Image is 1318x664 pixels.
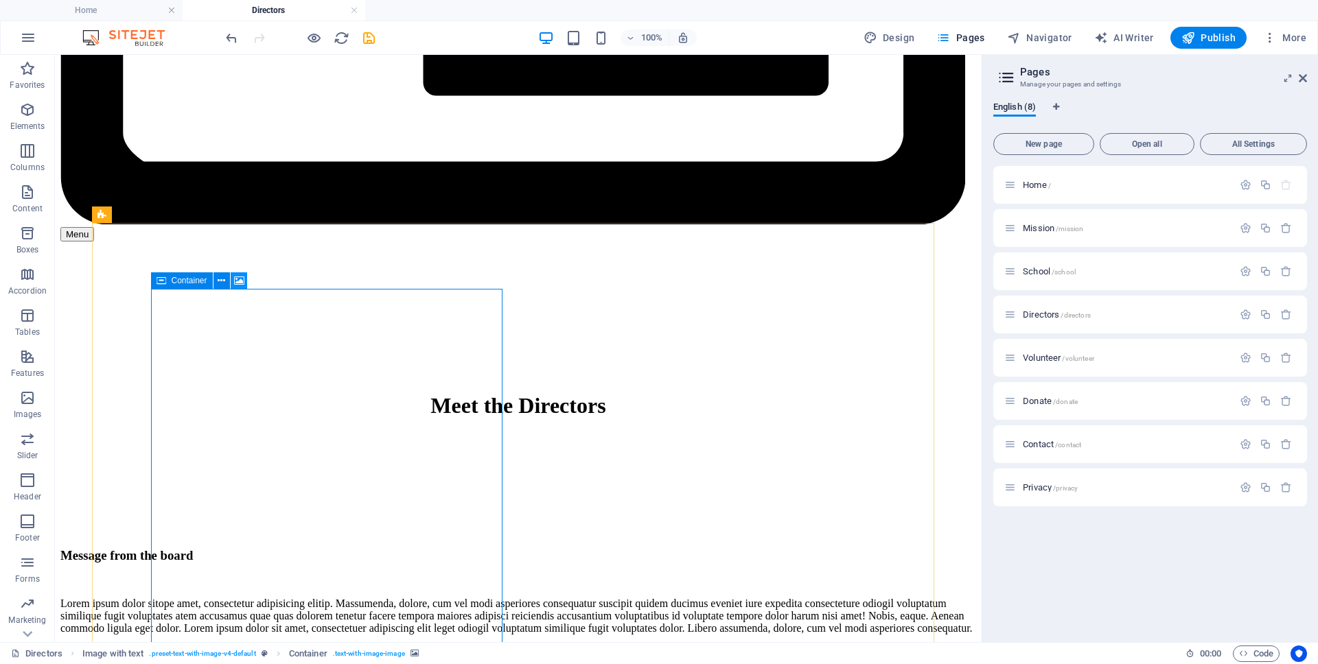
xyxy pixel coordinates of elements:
[1240,222,1251,234] div: Settings
[858,27,921,49] button: Design
[1052,268,1076,276] span: /school
[172,276,207,285] span: Container
[1291,645,1307,662] button: Usercentrics
[360,29,377,46] button: save
[1233,645,1280,662] button: Code
[931,27,990,49] button: Pages
[1280,438,1292,450] div: Remove
[8,285,47,296] p: Accordion
[223,29,240,46] button: undo
[1260,438,1271,450] div: Duplicate
[864,31,915,45] span: Design
[15,327,40,337] p: Tables
[1023,396,1078,406] span: Click to open page
[1280,222,1292,234] div: Remove
[1280,395,1292,407] div: Remove
[1260,265,1271,277] div: Duplicate
[14,491,41,502] p: Header
[1048,182,1051,189] span: /
[1056,225,1083,233] span: /mission
[1280,482,1292,493] div: Remove
[1019,310,1233,319] div: Directors/directors
[1240,395,1251,407] div: Settings
[1258,27,1312,49] button: More
[82,645,419,662] nav: breadcrumb
[1239,645,1273,662] span: Code
[1240,438,1251,450] div: Settings
[1023,353,1094,363] span: Click to open page
[1280,265,1292,277] div: Remove
[1206,140,1301,148] span: All Settings
[1023,223,1083,233] span: Click to open page
[262,650,268,657] i: This element is a customizable preset
[1089,27,1159,49] button: AI Writer
[1023,266,1076,276] span: Click to open page
[1240,482,1251,493] div: Settings
[10,162,45,173] p: Columns
[334,30,349,46] i: Reload page
[1170,27,1247,49] button: Publish
[1200,645,1221,662] span: 00 00
[305,29,322,46] button: Click here to leave preview mode and continue editing
[82,645,143,662] span: Click to select. Double-click to edit
[641,29,663,46] h6: 100%
[183,3,365,18] h4: Directors
[1181,31,1236,45] span: Publish
[1240,265,1251,277] div: Settings
[17,450,38,461] p: Slider
[993,102,1307,128] div: Language Tabs
[1094,31,1154,45] span: AI Writer
[1240,179,1251,191] div: Settings
[1053,484,1078,492] span: /privacy
[1019,224,1233,233] div: Mission/mission
[1023,439,1081,449] span: Click to open page
[361,30,377,46] i: Save (Ctrl+S)
[936,31,984,45] span: Pages
[1007,31,1072,45] span: Navigator
[1019,440,1233,449] div: Contact/contact
[1260,309,1271,320] div: Duplicate
[621,29,669,46] button: 100%
[1020,78,1280,91] h3: Manage your pages and settings
[1002,27,1078,49] button: Navigator
[1023,180,1051,190] span: Click to open page
[1240,352,1251,364] div: Settings
[1062,355,1094,362] span: /volunteer
[1053,398,1078,405] span: /donate
[1260,395,1271,407] div: Duplicate
[1019,267,1233,276] div: School/school
[11,368,44,379] p: Features
[411,650,419,657] i: This element contains a background
[289,645,327,662] span: Click to select. Double-click to edit
[1263,31,1306,45] span: More
[993,99,1036,118] span: English (8)
[858,27,921,49] div: Design (Ctrl+Alt+Y)
[1210,648,1212,659] span: :
[1260,352,1271,364] div: Duplicate
[15,532,40,543] p: Footer
[16,244,39,255] p: Boxes
[333,29,349,46] button: reload
[224,30,240,46] i: Undo: Change text (Ctrl+Z)
[1019,396,1233,405] div: Donate/donate
[11,645,62,662] a: Click to cancel selection. Double-click to open Pages
[149,645,255,662] span: . preset-text-with-image-v4-default
[1023,482,1078,493] span: Click to open page
[993,133,1094,155] button: New page
[1020,66,1307,78] h2: Pages
[1200,133,1307,155] button: All Settings
[333,645,405,662] span: . text-with-image-image
[1240,309,1251,320] div: Settings
[12,203,43,214] p: Content
[1055,441,1081,449] span: /contact
[1260,222,1271,234] div: Duplicate
[55,55,982,642] iframe: To enrich screen reader interactions, please activate Accessibility in Grammarly extension settings
[79,29,182,46] img: Editor Logo
[1023,309,1091,320] span: Click to open page
[15,573,40,584] p: Forms
[1260,179,1271,191] div: Duplicate
[999,140,1088,148] span: New page
[677,32,689,44] i: On resize automatically adjust zoom level to fit chosen device.
[1186,645,1222,662] h6: Session time
[14,409,42,420] p: Images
